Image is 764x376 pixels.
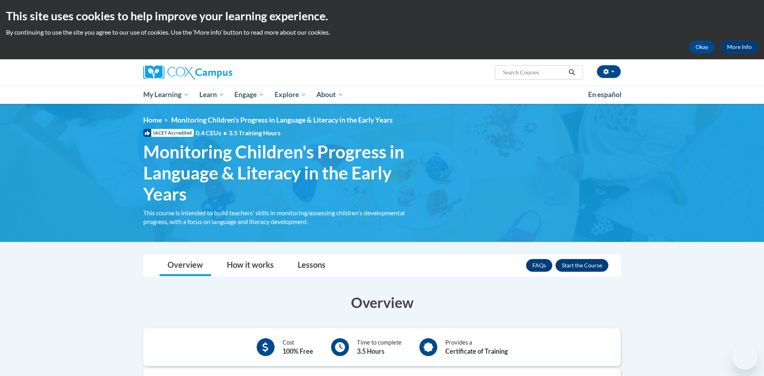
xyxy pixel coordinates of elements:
a: How it works [219,255,282,276]
a: Overview [160,255,211,276]
b: 3.5 Hours [357,347,384,355]
a: Lessons [290,255,333,276]
span: • [223,129,227,136]
a: Home [143,116,162,124]
span: About [316,90,343,99]
h3: Overview [143,292,621,312]
a: About [312,86,349,104]
h2: This site uses cookies to help improve your learning experience. [6,8,758,24]
button: Search [566,68,578,77]
span: Monitoring Children's Progress in Language & Literacy in the Early Years [143,141,418,204]
input: Search Courses [502,68,566,77]
span: Explore [275,90,306,99]
div: Main menu [131,86,633,104]
span: 0.4 CEUs [196,129,281,137]
button: Account Settings [597,65,621,78]
a: Cox Campus [143,65,294,80]
button: Enroll [555,259,608,272]
b: Certificate of Training [445,347,508,355]
iframe: Button to launch messaging window [732,344,758,370]
div: Cost [283,338,313,356]
a: Explore [269,86,312,104]
div: Provides a [445,338,508,356]
b: 100% Free [283,347,313,355]
a: FAQs [526,259,552,272]
a: My Learning [138,86,194,104]
a: More Info [721,41,758,53]
p: By continuing to use the site you agree to our use of cookies. Use the ‘More info’ button to read... [6,28,758,37]
div: Time to complete [357,338,401,356]
span: Monitoring Children's Progress in Language & Literacy in the Early Years [171,116,393,124]
img: Cox Campus [143,65,232,80]
span: Learn [199,90,224,99]
a: Engage [229,86,269,104]
span: 3.5 Training Hours [229,129,281,136]
span: My Learning [143,90,189,99]
span: En español [588,90,622,99]
a: Learn [194,86,230,104]
div: This course is intended to build teachers' skills in monitoring/assessing children's developmenta... [143,208,418,226]
button: Okay [689,41,715,53]
a: En español [583,86,627,103]
span: Engage [234,90,264,99]
span: IACET Accredited [143,129,194,137]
